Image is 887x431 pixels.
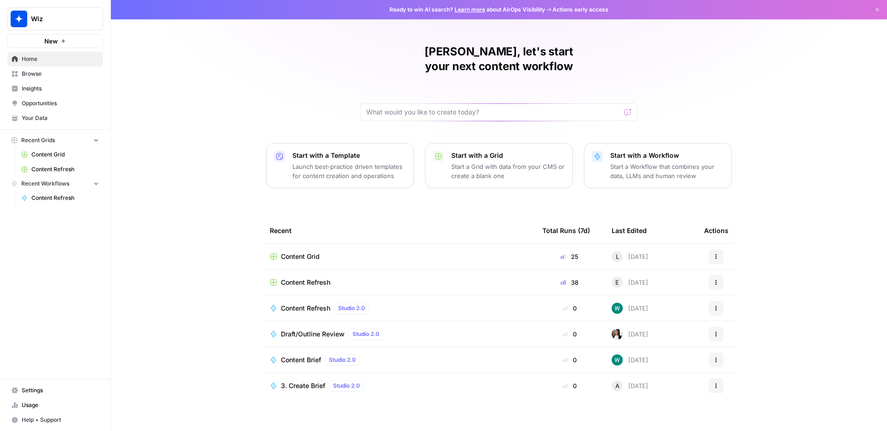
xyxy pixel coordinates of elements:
[11,11,27,27] img: Wiz Logo
[542,304,597,313] div: 0
[270,303,528,314] a: Content RefreshStudio 2.0
[7,383,103,398] a: Settings
[542,252,597,261] div: 25
[338,304,365,312] span: Studio 2.0
[7,177,103,191] button: Recent Workflows
[292,151,406,160] p: Start with a Template
[281,252,320,261] span: Content Grid
[21,180,69,188] span: Recent Workflows
[612,354,648,365] div: [DATE]
[333,382,360,390] span: Studio 2.0
[704,218,729,243] div: Actions
[610,162,724,180] p: Start a Workflow that combines your data, LLMs and human review
[281,355,321,365] span: Content Brief
[270,354,528,365] a: Content BriefStudio 2.0
[7,81,103,96] a: Insights
[616,252,619,261] span: L
[455,6,485,13] a: Learn more
[17,147,103,162] a: Content Grid
[31,165,99,174] span: Content Refresh
[7,413,103,427] button: Help + Support
[22,416,99,424] span: Help + Support
[270,278,528,287] a: Content Refresh
[542,355,597,365] div: 0
[542,329,597,339] div: 0
[31,150,99,159] span: Content Grid
[612,303,623,314] img: vaiar9hhcrg879pubqop5lsxqhgw
[389,6,545,14] span: Ready to win AI search? about AirOps Visibility
[7,398,103,413] a: Usage
[7,66,103,81] a: Browse
[360,44,638,74] h1: [PERSON_NAME], let's start your next content workflow
[270,252,528,261] a: Content Grid
[352,330,379,338] span: Studio 2.0
[31,14,87,24] span: Wiz
[266,143,414,188] button: Start with a TemplateLaunch best-practice driven templates for content creation and operations
[270,329,528,340] a: Draft/Outline ReviewStudio 2.0
[612,303,648,314] div: [DATE]
[7,111,103,126] a: Your Data
[22,99,99,108] span: Opportunities
[553,6,608,14] span: Actions early access
[281,329,345,339] span: Draft/Outline Review
[281,381,325,390] span: 3. Create Brief
[17,162,103,177] a: Content Refresh
[31,194,99,202] span: Content Refresh
[292,162,406,180] p: Launch best-practice driven templates for content creation and operations
[7,7,103,30] button: Workspace: Wiz
[612,218,647,243] div: Last Edited
[329,356,356,364] span: Studio 2.0
[612,329,623,340] img: xqjo96fmx1yk2e67jao8cdkou4un
[270,218,528,243] div: Recent
[610,151,724,160] p: Start with a Workflow
[612,380,648,391] div: [DATE]
[615,381,620,390] span: A
[612,251,648,262] div: [DATE]
[22,114,99,122] span: Your Data
[270,380,528,391] a: 3. Create BriefStudio 2.0
[612,354,623,365] img: vaiar9hhcrg879pubqop5lsxqhgw
[615,278,619,287] span: E
[22,386,99,395] span: Settings
[542,381,597,390] div: 0
[451,162,565,180] p: Start a Grid with data from your CMS or create a blank one
[21,136,55,144] span: Recent Grids
[22,84,99,93] span: Insights
[451,151,565,160] p: Start with a Grid
[7,52,103,66] a: Home
[542,278,597,287] div: 38
[612,277,648,288] div: [DATE]
[425,143,573,188] button: Start with a GridStart a Grid with data from your CMS or create a blank one
[22,401,99,409] span: Usage
[44,36,58,46] span: New
[22,70,99,78] span: Browse
[7,133,103,147] button: Recent Grids
[22,55,99,63] span: Home
[281,278,330,287] span: Content Refresh
[7,96,103,111] a: Opportunities
[17,191,103,205] a: Content Refresh
[7,34,103,48] button: New
[584,143,732,188] button: Start with a WorkflowStart a Workflow that combines your data, LLMs and human review
[281,304,330,313] span: Content Refresh
[542,218,590,243] div: Total Runs (7d)
[366,108,620,117] input: What would you like to create today?
[612,329,648,340] div: [DATE]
